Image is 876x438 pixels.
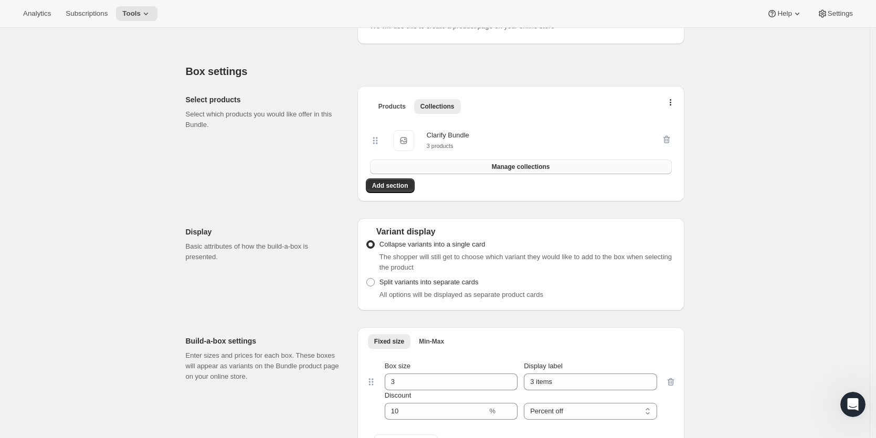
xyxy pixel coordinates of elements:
small: 3 products [427,143,453,149]
p: Basic attributes of how the build-a-box is presented. [186,241,341,262]
b: A few minutes [26,208,85,216]
div: Fin says… [8,144,202,232]
button: Subscriptions [59,6,114,21]
h2: Box settings [186,65,684,78]
span: All options will be displayed as separate product cards [379,291,543,298]
div: Adrian says… [8,257,202,354]
iframe: Intercom live chat [840,392,866,417]
h2: Build-a-box settings [186,336,341,346]
button: Settings [811,6,859,21]
textarea: Message… [9,301,201,339]
div: Our usual reply time 🕒 [17,197,164,218]
button: Send a message… [180,339,197,356]
span: Min-Max [419,337,444,346]
span: % [490,407,496,415]
h2: Display [186,227,341,237]
span: Collapse variants into a single card [379,240,486,248]
div: Adrian says… [8,232,202,257]
span: Products [378,102,406,111]
p: Enter sizes and prices for each box. These boxes will appear as variants on the Bundle product pa... [186,350,341,382]
div: Hi there, I'll have the team look into the analytics for this bundle. -[PERSON_NAME] [17,263,164,325]
span: Display label [524,362,563,370]
button: Upload attachment [16,344,25,352]
b: [EMAIL_ADDRESS][DOMAIN_NAME] [17,172,100,191]
span: Fixed size [374,337,404,346]
img: Profile image for Fin [30,6,47,23]
span: Tools [122,9,141,18]
span: Discount [385,391,411,399]
span: Analytics [23,9,51,18]
span: Collections [420,102,455,111]
button: go back [7,4,27,24]
button: Emoji picker [33,344,41,352]
input: Box size [385,373,502,390]
span: Box size [385,362,410,370]
span: Split variants into separate cards [379,278,479,286]
div: Hi All, I am just wondering if you can take a look at our plastic free starter kit--is it working... [46,89,193,130]
div: You’ll get replies here and in your email: ✉️ [17,151,164,191]
span: Settings [828,9,853,18]
div: Clarify Bundle [427,130,469,141]
button: Analytics [17,6,57,21]
div: Close [184,4,203,23]
p: Select which products you would like offer in this Bundle. [186,109,341,130]
div: Hi All, I am just wondering if you can take a look at our plastic free starter kit--is it working... [38,82,202,136]
h1: Fin [51,5,64,13]
input: Display label [524,373,657,390]
button: Home [164,4,184,24]
span: Manage collections [492,163,550,171]
button: Help [761,6,808,21]
div: joined the conversation [45,234,179,244]
button: Manage collections [370,159,672,174]
h2: Select products [186,94,341,105]
button: Add section [366,178,415,193]
b: [PERSON_NAME] [45,236,104,243]
div: Emma says… [8,82,202,144]
div: Hi there,I'll have the team look into the analytics for this bundle.-[PERSON_NAME] [8,257,172,331]
div: Variant display [366,227,676,237]
span: The shopper will still get to choose which variant they would like to add to the box when selecti... [379,253,672,271]
div: You’ll get replies here and in your email:✉️[EMAIL_ADDRESS][DOMAIN_NAME]Our usual reply time🕒A fe... [8,144,172,224]
span: Add section [372,181,408,190]
p: The team can also help [51,13,131,24]
button: Tools [116,6,157,21]
span: Help [777,9,791,18]
img: Profile image for Adrian [31,234,42,244]
span: Subscriptions [66,9,108,18]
